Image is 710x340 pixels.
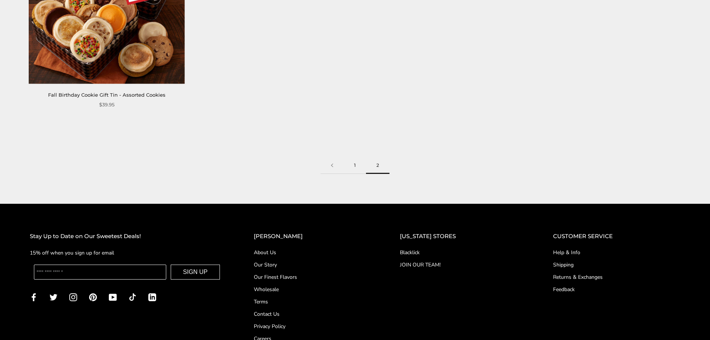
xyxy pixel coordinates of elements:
[254,298,370,306] a: Terms
[553,261,680,269] a: Shipping
[48,92,165,98] a: Fall Birthday Cookie Gift Tin - Assorted Cookies
[366,157,389,174] span: 2
[553,286,680,293] a: Feedback
[50,293,57,301] a: Twitter
[30,232,224,241] h2: Stay Up to Date on Our Sweetest Deals!
[254,261,370,269] a: Our Story
[254,232,370,241] h2: [PERSON_NAME]
[254,286,370,293] a: Wholesale
[69,293,77,301] a: Instagram
[254,273,370,281] a: Our Finest Flavors
[6,312,77,334] iframe: Sign Up via Text for Offers
[321,157,344,174] a: Previous page
[344,157,366,174] a: 1
[30,249,224,257] p: 15% off when you sign up for email
[400,261,523,269] a: JOIN OUR TEAM!
[129,293,136,301] a: TikTok
[400,232,523,241] h2: [US_STATE] STORES
[109,293,117,301] a: YouTube
[30,293,38,301] a: Facebook
[254,310,370,318] a: Contact Us
[34,265,166,280] input: Enter your email
[553,232,680,241] h2: CUSTOMER SERVICE
[553,273,680,281] a: Returns & Exchanges
[254,322,370,330] a: Privacy Policy
[171,265,220,280] button: SIGN UP
[89,293,97,301] a: Pinterest
[553,249,680,256] a: Help & Info
[254,249,370,256] a: About Us
[400,249,523,256] a: Blacklick
[148,293,156,301] a: LinkedIn
[99,101,114,109] span: $39.95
